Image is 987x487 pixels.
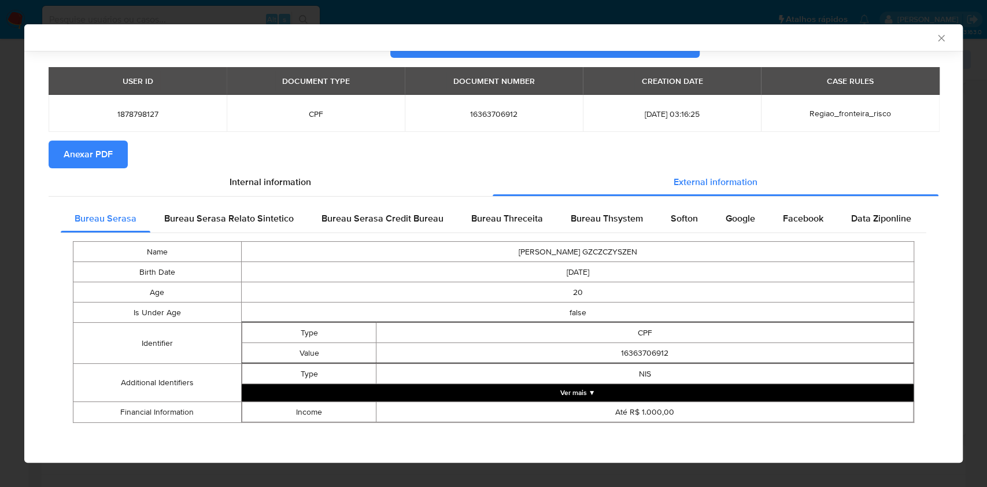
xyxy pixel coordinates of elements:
span: Bureau Serasa Relato Sintetico [164,212,294,225]
span: Facebook [783,212,823,225]
div: closure-recommendation-modal [24,24,963,463]
button: Expand array [242,384,914,401]
span: Bureau Thsystem [571,212,643,225]
span: Anexar PDF [64,142,113,167]
td: false [241,302,914,323]
span: 16363706912 [419,109,569,119]
span: Bureau Serasa Credit Bureau [321,212,443,225]
td: Financial Information [73,402,242,423]
td: Additional Identifiers [73,364,242,402]
span: Bureau Threceita [471,212,543,225]
span: Data Ziponline [851,212,911,225]
span: CPF [241,109,391,119]
span: Regiao_fronteira_risco [809,108,891,119]
td: Value [242,343,376,363]
div: CREATION DATE [634,71,709,91]
td: CPF [376,323,914,343]
div: Detailed info [49,168,938,196]
button: Anexar PDF [49,141,128,168]
td: Até R$ 1.000,00 [376,402,914,422]
td: 16363706912 [376,343,914,363]
button: Fechar a janela [936,32,946,43]
div: USER ID [116,71,160,91]
td: Is Under Age [73,302,242,323]
td: [PERSON_NAME] GZCZCZYSZEN [241,242,914,262]
td: Name [73,242,242,262]
span: 1878798127 [62,109,213,119]
td: 20 [241,282,914,302]
span: Internal information [230,175,311,189]
span: Bureau Serasa [75,212,136,225]
td: [DATE] [241,262,914,282]
td: Identifier [73,323,242,364]
td: Birth Date [73,262,242,282]
span: Softon [671,212,698,225]
td: Age [73,282,242,302]
div: Detailed external info [61,205,926,233]
td: Income [242,402,376,422]
td: NIS [376,364,914,384]
div: DOCUMENT TYPE [275,71,357,91]
span: External information [674,175,757,189]
td: Type [242,364,376,384]
div: DOCUMENT NUMBER [446,71,542,91]
td: Type [242,323,376,343]
span: Google [726,212,755,225]
span: [DATE] 03:16:25 [597,109,747,119]
div: CASE RULES [820,71,881,91]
